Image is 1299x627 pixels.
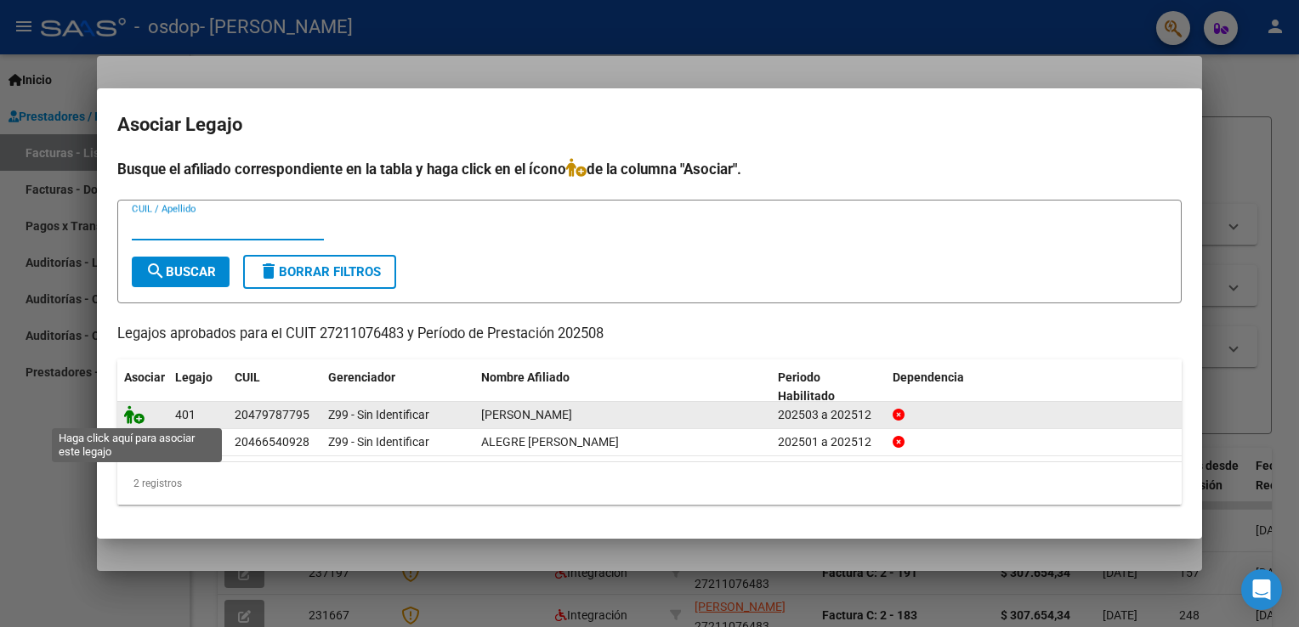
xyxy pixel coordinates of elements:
div: 202503 a 202512 [778,405,879,425]
span: CUIL [235,370,260,384]
span: BOCCHINI FEDERICO [481,408,572,421]
span: ALEGRE FRANCO MARTIN [481,435,619,449]
span: 311 [175,435,196,449]
span: Periodo Habilitado [778,370,835,404]
span: Buscar [145,264,216,280]
span: Asociar [124,370,165,384]
datatable-header-cell: CUIL [228,359,321,415]
datatable-header-cell: Legajo [168,359,228,415]
span: 401 [175,408,196,421]
h4: Busque el afiliado correspondiente en la tabla y haga click en el ícono de la columna "Asociar". [117,158,1182,180]
datatable-header-cell: Nombre Afiliado [474,359,771,415]
datatable-header-cell: Dependencia [886,359,1183,415]
p: Legajos aprobados para el CUIT 27211076483 y Período de Prestación 202508 [117,324,1182,345]
datatable-header-cell: Gerenciador [321,359,474,415]
datatable-header-cell: Asociar [117,359,168,415]
mat-icon: delete [258,261,279,281]
span: Borrar Filtros [258,264,381,280]
button: Buscar [132,257,230,287]
div: 20479787795 [235,405,309,425]
span: Z99 - Sin Identificar [328,435,429,449]
h2: Asociar Legajo [117,109,1182,141]
div: 2 registros [117,462,1182,505]
mat-icon: search [145,261,166,281]
button: Borrar Filtros [243,255,396,289]
span: Gerenciador [328,370,395,384]
span: Dependencia [893,370,964,384]
datatable-header-cell: Periodo Habilitado [771,359,886,415]
div: 202501 a 202512 [778,432,879,452]
div: Open Intercom Messenger [1241,569,1282,610]
div: 20466540928 [235,432,309,452]
span: Nombre Afiliado [481,370,570,384]
span: Legajo [175,370,213,384]
span: Z99 - Sin Identificar [328,408,429,421]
